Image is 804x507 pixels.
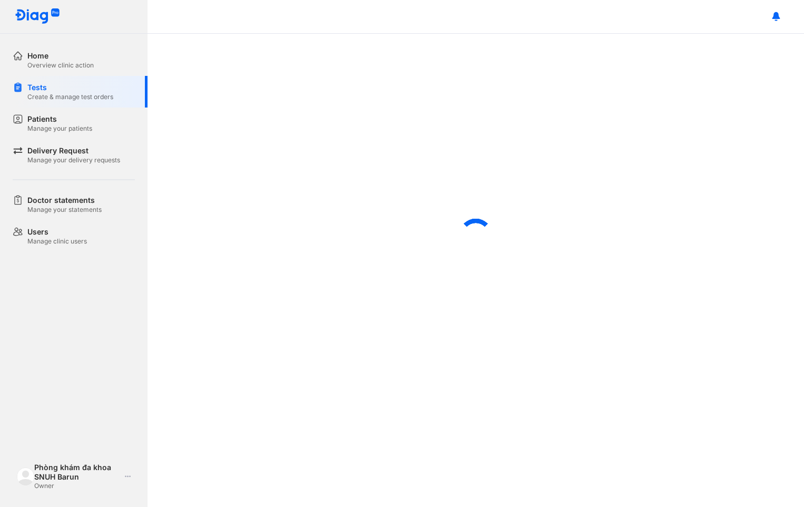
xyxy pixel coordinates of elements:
div: Phòng khám đa khoa SNUH Barun [34,463,120,482]
div: Manage your statements [27,206,102,214]
div: Overview clinic action [27,61,94,70]
div: Owner [34,482,120,490]
div: Manage your delivery requests [27,156,120,164]
div: Manage clinic users [27,237,87,246]
img: logo [17,467,34,485]
div: Doctor statements [27,195,102,206]
div: Manage your patients [27,124,92,133]
div: Tests [27,82,113,93]
div: Patients [27,114,92,124]
div: Home [27,51,94,61]
img: logo [15,8,60,25]
div: Delivery Request [27,145,120,156]
div: Users [27,227,87,237]
div: Create & manage test orders [27,93,113,101]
